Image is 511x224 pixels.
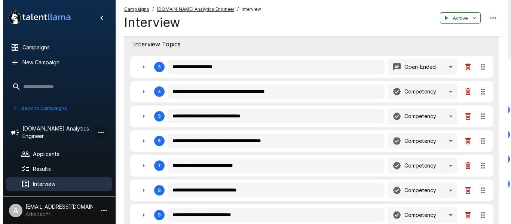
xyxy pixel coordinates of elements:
[155,138,158,144] div: 6
[437,12,478,24] button: Active
[127,130,490,152] div: 6
[239,6,258,13] span: Interview
[121,15,258,30] h4: Interview
[234,6,236,13] span: /
[130,40,487,49] span: Interview Topics
[401,211,433,219] p: Competency
[155,212,158,218] div: 9
[401,63,433,71] p: Open-Ended
[155,188,158,193] div: 8
[149,6,151,13] span: /
[155,114,158,119] div: 5
[155,163,158,168] div: 7
[401,162,433,169] p: Competency
[401,113,433,120] p: Competency
[127,155,490,177] div: 7
[155,89,158,94] div: 4
[401,187,433,194] p: Competency
[127,105,490,127] div: 5
[154,6,231,12] u: [DOMAIN_NAME] Analytics Engineer
[155,64,158,70] div: 3
[127,56,490,78] div: 3
[127,179,490,201] div: 8
[127,81,490,102] div: 4
[401,137,433,145] p: Competency
[401,88,433,95] p: Competency
[121,6,146,12] u: Campaigns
